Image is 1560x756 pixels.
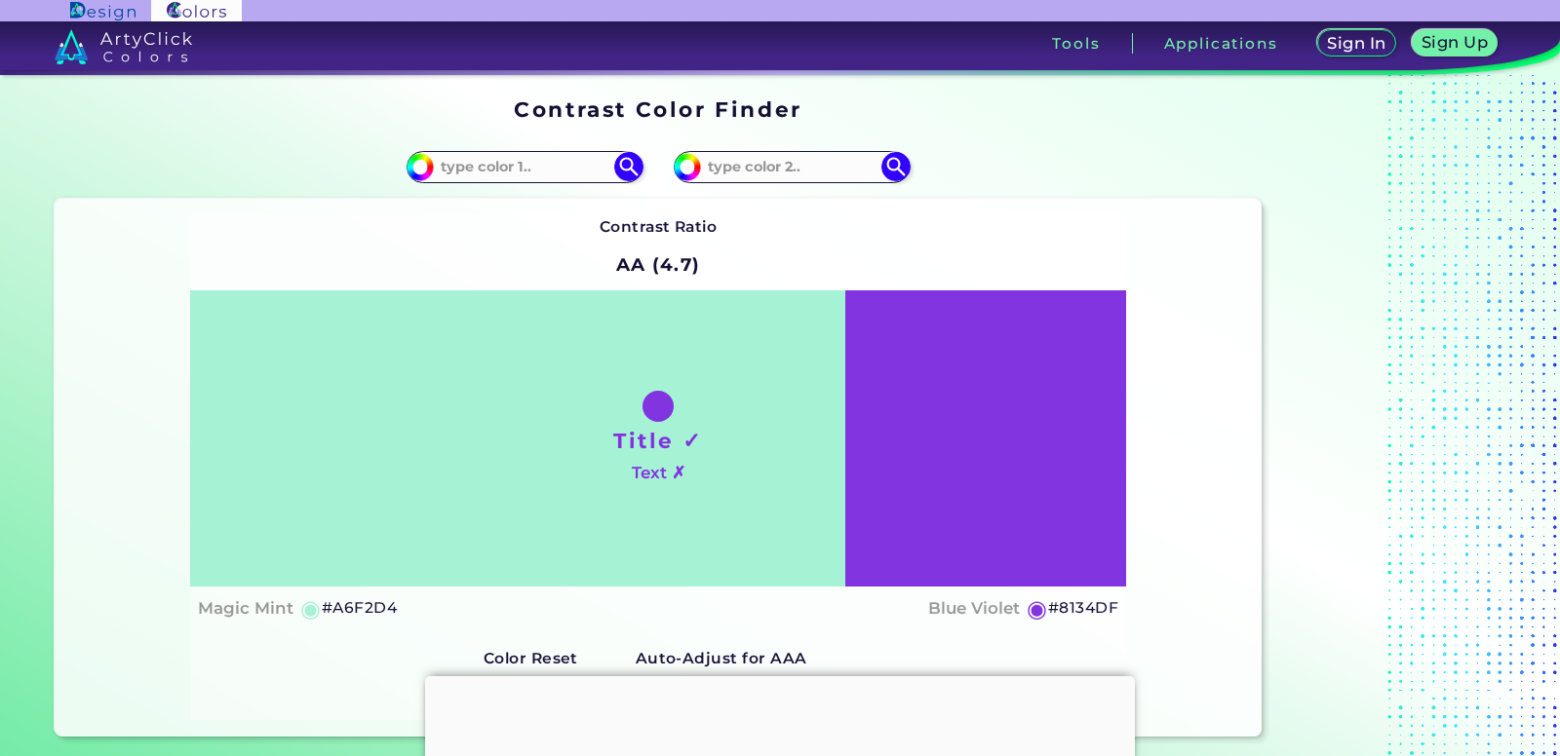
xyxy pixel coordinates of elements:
[1048,595,1118,621] h5: #8134DF
[1269,90,1513,744] iframe: Advertisement
[434,154,615,180] input: type color 1..
[600,217,718,236] strong: Contrast Ratio
[514,94,801,124] h1: Contrast Color Finder
[484,649,578,667] strong: Color Reset
[322,595,397,621] h5: #A6F2D4
[607,244,710,286] h2: AA (4.7)
[300,597,322,621] h5: ◉
[55,29,192,64] img: logo_artyclick_colors_white.svg
[614,152,643,181] img: icon search
[1417,31,1494,56] a: Sign Up
[928,594,1020,623] h4: Blue Violet
[1330,36,1383,51] h5: Sign In
[613,426,703,455] h1: Title ✓
[198,594,293,623] h4: Magic Mint
[632,459,685,487] h4: Text ✗
[636,649,807,667] strong: Auto-Adjust for AAA
[1424,35,1485,50] h5: Sign Up
[1052,36,1100,51] h3: Tools
[701,154,882,180] input: type color 2..
[1164,36,1278,51] h3: Applications
[70,2,136,20] img: ArtyClick Design logo
[1027,597,1048,621] h5: ◉
[881,152,911,181] img: icon search
[1321,31,1393,56] a: Sign In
